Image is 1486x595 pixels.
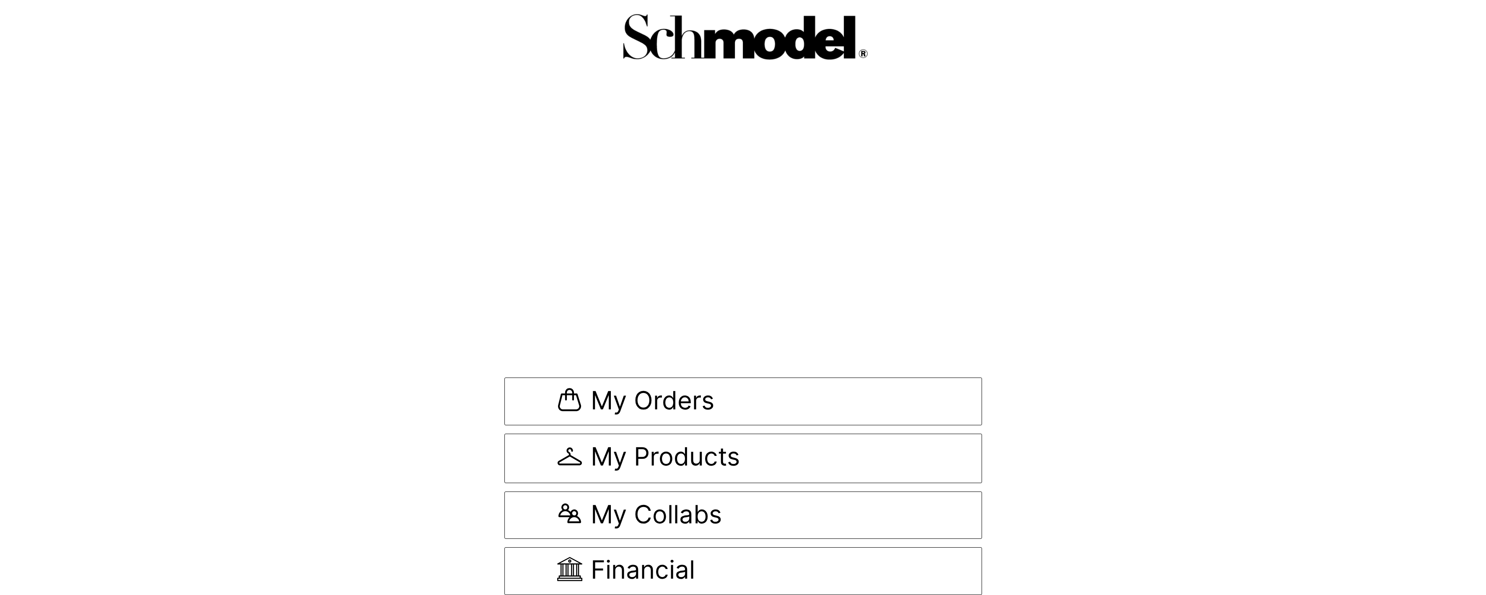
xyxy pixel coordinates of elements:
span: My Collabs [591,502,722,529]
span: My Products [591,444,740,473]
span: Financial [591,557,695,585]
a: My Orders [504,378,982,425]
a: My Collabs [504,492,982,539]
span: My Orders [591,388,714,416]
a: Financial [504,547,982,595]
a: My Products [504,434,982,483]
